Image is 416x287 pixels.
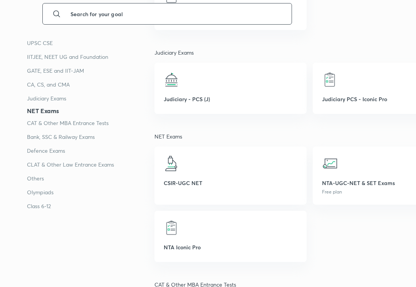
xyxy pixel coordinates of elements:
a: CAT & Other MBA Entrance Tests [27,118,154,128]
img: Judiciary PCS - Iconic Pro [322,72,337,87]
a: Others [27,174,154,183]
input: Search for your goal [64,3,285,24]
a: Bank, SSC & Railway Exams [27,132,154,142]
img: NTA Iconic Pro [164,220,179,235]
p: NTA Iconic Pro [164,243,297,251]
a: CA, CS, and CMA [27,80,154,89]
p: Judiciary - PCS (J) [164,95,297,103]
img: Judiciary - PCS (J) [164,72,179,87]
a: Judiciary Exams [27,94,154,103]
p: CSIR-UGC NET [164,179,297,187]
a: Class 6-12 [27,202,154,211]
a: IITJEE, NEET UG and Foundation [27,52,154,62]
a: GATE, ESE and IIT-JAM [27,66,154,75]
img: NTA-UGC-NET & SET Exams [322,156,337,171]
a: UPSC CSE [27,38,154,48]
a: Defence Exams [27,146,154,155]
a: Olympiads [27,188,154,197]
a: NET Exams [27,108,154,114]
a: CLAT & Other Law Entrance Exams [27,160,154,169]
img: CSIR-UGC NET [164,156,179,171]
